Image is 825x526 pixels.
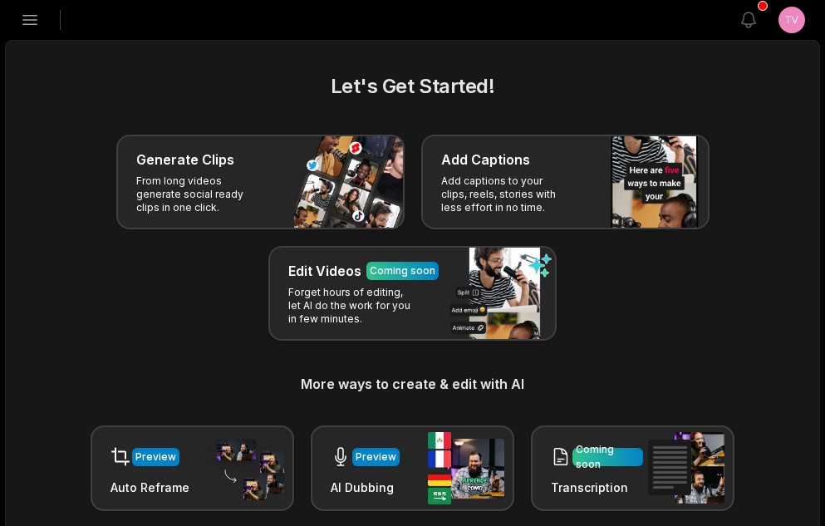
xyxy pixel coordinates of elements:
[441,150,530,170] h3: Add Captions
[576,442,640,472] div: Coming soon
[208,436,284,501] img: auto_reframe.png
[356,450,396,465] div: Preview
[331,479,400,496] h3: AI Dubbing
[428,432,504,504] img: ai_dubbing.png
[110,479,189,496] h3: Auto Reframe
[648,432,724,504] img: transcription.png
[288,286,417,326] p: Forget hours of editing, let AI do the work for you in few minutes.
[135,450,176,465] div: Preview
[288,261,361,281] h3: Edit Videos
[26,71,799,101] h2: Let's Get Started!
[441,175,570,214] p: Add captions to your clips, reels, stories with less effort in no time.
[136,175,265,214] p: From long videos generate social ready clips in one click.
[370,263,435,278] div: Coming soon
[26,374,799,394] h3: More ways to create & edit with AI
[136,150,234,170] h3: Generate Clips
[551,479,643,496] h3: Transcription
